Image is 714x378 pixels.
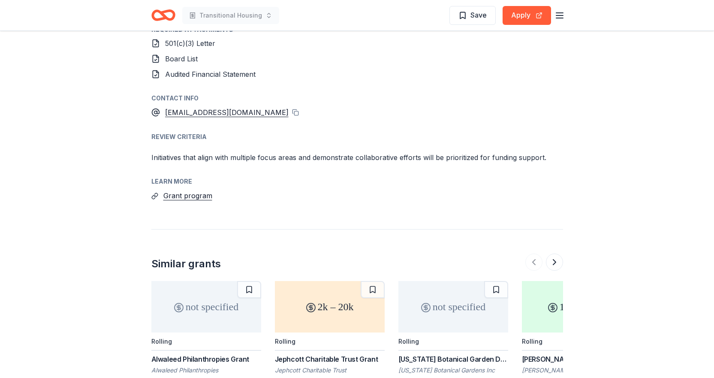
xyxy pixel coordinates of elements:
span: 501(c)(3) Letter [165,39,215,48]
div: Rolling [151,338,172,345]
button: Apply [503,6,551,25]
div: 2k – 20k [275,281,385,333]
div: Jephcott Charitable Trust [275,366,385,375]
div: Rolling [522,338,542,345]
div: [US_STATE] Botanical Gardens Inc [398,366,508,375]
div: Learn more [151,176,563,187]
div: Jephcott Charitable Trust Grant [275,354,385,364]
div: [PERSON_NAME] Family Foundation Grants [522,354,632,364]
button: Save [449,6,496,25]
div: Similar grants [151,257,221,271]
a: [EMAIL_ADDRESS][DOMAIN_NAME] [165,107,289,118]
div: Rolling [398,338,419,345]
span: Save [470,9,487,21]
div: [US_STATE] Botanical Garden Donation Requests [398,354,508,364]
div: not specified [151,281,261,333]
span: Board List [165,54,198,63]
div: not specified [398,281,508,333]
a: Home [151,5,175,25]
button: Transitional Housing [182,7,279,24]
button: Grant program [163,190,212,201]
div: 15k – 100k [522,281,632,333]
div: [PERSON_NAME] Family Foundation [522,366,632,375]
div: Alwaleed Philanthropies [151,366,261,375]
p: Initiatives that align with multiple focus areas and demonstrate collaborative efforts will be pr... [151,152,563,163]
span: Transitional Housing [199,10,262,21]
div: Review Criteria [151,132,563,142]
div: Rolling [275,338,295,345]
span: Audited Financial Statement [165,70,256,79]
div: Contact info [151,93,563,103]
div: Alwaleed Philanthropies Grant [151,354,261,364]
